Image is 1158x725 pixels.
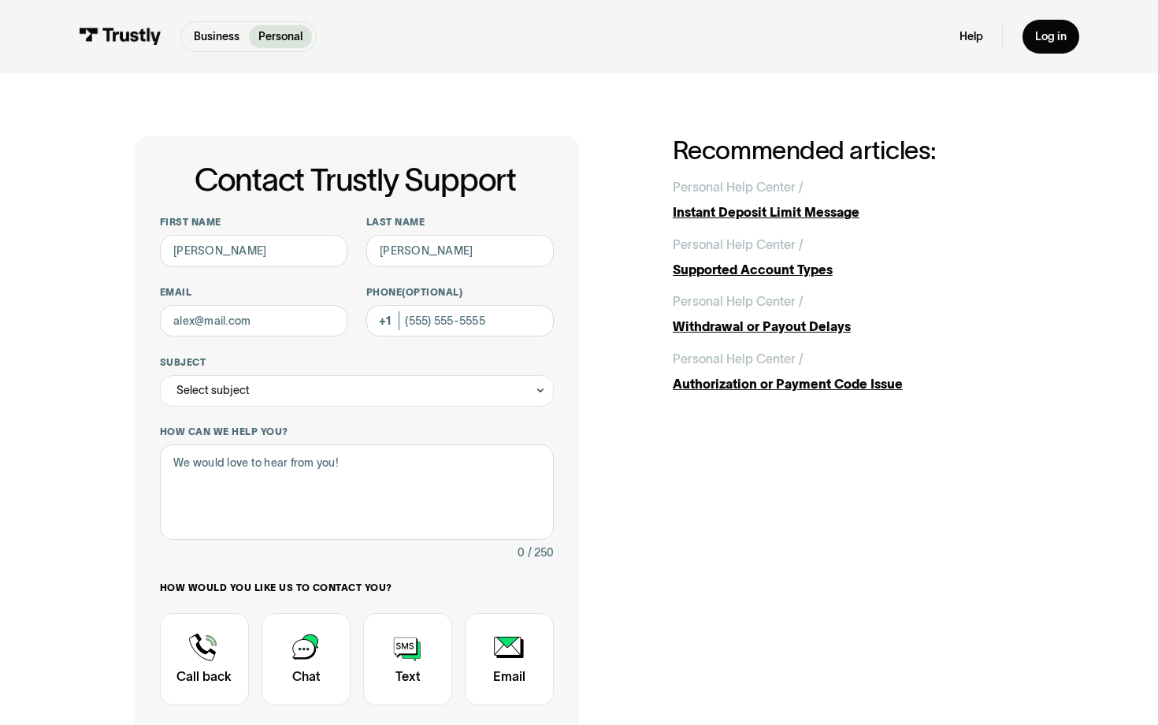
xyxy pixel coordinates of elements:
[673,235,804,254] div: Personal Help Center /
[1035,29,1067,43] div: Log in
[673,260,1023,279] div: Supported Account Types
[366,216,554,229] label: Last name
[160,375,554,407] div: Select subject
[673,349,1023,393] a: Personal Help Center /Authorization or Payment Code Issue
[673,292,804,310] div: Personal Help Center /
[673,292,1023,336] a: Personal Help Center /Withdrawal or Payout Delays
[194,28,239,45] p: Business
[249,25,312,48] a: Personal
[176,381,250,400] div: Select subject
[673,235,1023,279] a: Personal Help Center /Supported Account Types
[184,25,249,48] a: Business
[157,162,554,197] h1: Contact Trustly Support
[673,136,1023,164] h2: Recommended articles:
[160,582,554,594] label: How would you like us to contact you?
[673,374,1023,393] div: Authorization or Payment Code Issue
[673,349,804,368] div: Personal Help Center /
[366,305,554,336] input: (555) 555-5555
[518,543,525,562] div: 0
[258,28,302,45] p: Personal
[673,177,1023,221] a: Personal Help Center /Instant Deposit Limit Message
[160,235,347,266] input: Alex
[160,286,347,299] label: Email
[160,426,554,438] label: How can we help you?
[366,235,554,266] input: Howard
[1023,20,1079,54] a: Log in
[366,286,554,299] label: Phone
[160,216,347,229] label: First name
[673,203,1023,221] div: Instant Deposit Limit Message
[402,287,462,297] span: (Optional)
[160,305,347,336] input: alex@mail.com
[528,543,554,562] div: / 250
[959,29,983,43] a: Help
[160,356,554,369] label: Subject
[79,28,161,45] img: Trustly Logo
[673,317,1023,336] div: Withdrawal or Payout Delays
[673,177,804,196] div: Personal Help Center /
